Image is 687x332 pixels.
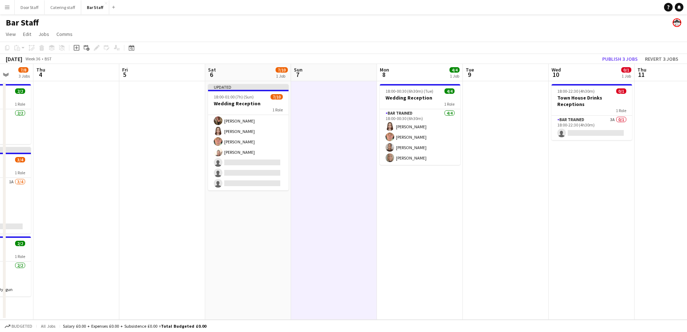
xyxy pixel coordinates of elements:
span: Week 36 [24,56,42,61]
div: BST [45,56,52,61]
span: All jobs [40,323,57,329]
button: Publish 3 jobs [599,54,641,64]
a: Comms [54,29,75,39]
button: Door Staff [15,0,45,14]
span: Jobs [38,31,49,37]
button: Revert 3 jobs [642,54,681,64]
span: Budgeted [11,324,32,329]
app-user-avatar: Beach Ballroom [673,18,681,27]
span: Comms [56,31,73,37]
span: Total Budgeted £0.00 [161,323,206,329]
div: [DATE] [6,55,22,63]
span: Edit [23,31,31,37]
a: Edit [20,29,34,39]
span: View [6,31,16,37]
h1: Bar Staff [6,17,39,28]
button: Bar Staff [81,0,109,14]
button: Budgeted [4,322,33,330]
button: Catering staff [45,0,81,14]
div: Salary £0.00 + Expenses £0.00 + Subsistence £0.00 = [63,323,206,329]
a: Jobs [36,29,52,39]
a: View [3,29,19,39]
